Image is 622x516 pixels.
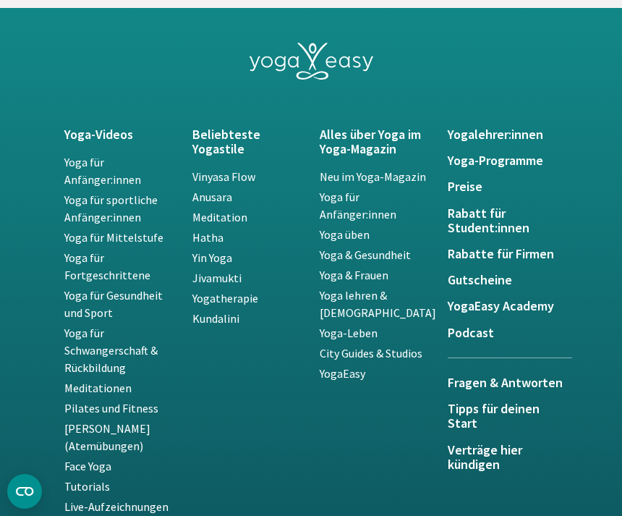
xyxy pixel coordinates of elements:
a: Yoga üben [320,227,370,242]
a: Neu im Yoga-Magazin [320,169,426,184]
a: YogaEasy Academy [448,299,558,313]
a: Kundalini [192,311,239,326]
a: Anusara [192,190,232,204]
a: Yoga & Gesundheit [320,248,411,262]
a: Yogalehrer:innen [448,127,558,142]
a: Rabatte für Firmen [448,247,558,261]
a: Beliebteste Yogastile [192,127,303,157]
a: Yoga & Frauen [320,268,388,282]
a: Preise [448,179,558,194]
a: Yin Yoga [192,250,232,265]
a: Yoga für sportliche Anfänger:innen [64,193,158,224]
a: Yoga für Anfänger:innen [64,155,141,187]
a: Yoga für Fortgeschrittene [64,250,150,282]
a: Meditationen [64,381,132,395]
a: Yoga-Programme [448,153,558,168]
button: CMP-Widget öffnen [7,474,42,509]
a: Meditation [192,210,247,224]
a: Pilates und Fitness [64,401,158,415]
a: Alles über Yoga im Yoga-Magazin [320,127,430,157]
a: Yoga lehren & [DEMOGRAPHIC_DATA] [320,288,436,320]
a: City Guides & Studios [320,346,422,360]
a: Yoga für Schwangerschaft & Rückbildung [64,326,158,375]
a: Yogatherapie [192,291,258,305]
a: Yoga-Leben [320,326,378,340]
a: YogaEasy [320,366,365,381]
a: Hatha [192,230,223,245]
a: Yoga für Gesundheit und Sport [64,288,163,320]
a: Tipps für deinen Start [448,402,558,431]
a: Yoga für Mittelstufe [64,230,163,245]
a: Podcast [448,326,558,340]
a: Verträge hier kündigen [448,443,558,473]
a: Rabatt für Student:innen [448,206,558,236]
a: Vinyasa Flow [192,169,255,184]
a: Fragen & Antworten [448,358,572,402]
a: Yoga-Videos [64,127,175,142]
a: Gutscheine [448,273,558,287]
a: Yoga für Anfänger:innen [320,190,396,221]
a: Face Yoga [64,459,111,473]
a: Live-Aufzeichnungen [64,499,169,514]
a: Tutorials [64,479,110,494]
a: Jivamukti [192,271,242,285]
h5: Fragen & Antworten [448,376,572,390]
a: [PERSON_NAME] (Atemübungen) [64,421,150,453]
